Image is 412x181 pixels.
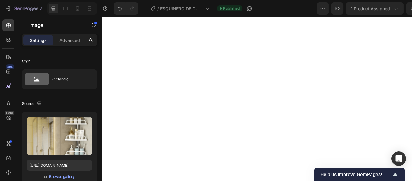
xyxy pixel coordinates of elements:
[391,151,406,166] div: Open Intercom Messenger
[377,5,392,12] div: Publish
[29,21,81,29] p: Image
[102,17,412,181] iframe: Design area
[49,174,75,179] div: Browse gallery
[44,173,48,180] span: or
[320,172,391,177] span: Help us improve GemPages!
[6,64,14,69] div: 450
[27,160,92,171] input: https://example.com/image.jpg
[30,37,47,44] p: Settings
[223,6,240,11] span: Published
[2,2,45,15] button: 7
[157,5,159,12] span: /
[372,2,397,15] button: Publish
[27,117,92,155] img: preview-image
[355,6,365,11] span: Save
[49,174,75,180] button: Browse gallery
[51,72,88,86] div: Rectangle
[40,5,42,12] p: 7
[294,5,334,12] span: 1 product assigned
[114,2,138,15] div: Undo/Redo
[350,2,369,15] button: Save
[320,171,399,178] button: Show survey - Help us improve GemPages!
[59,37,80,44] p: Advanced
[289,2,347,15] button: 1 product assigned
[160,5,203,12] span: ESQUINERO DE DUCHA
[5,111,14,115] div: Beta
[22,58,31,64] div: Style
[22,100,43,108] div: Source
